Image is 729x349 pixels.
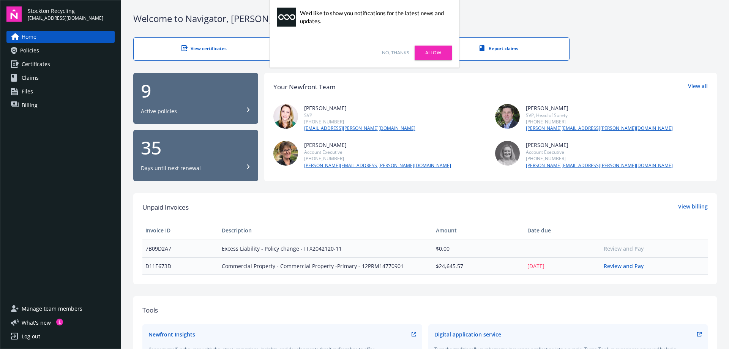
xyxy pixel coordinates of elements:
a: Billing [6,99,115,111]
div: [PHONE_NUMBER] [526,118,673,125]
span: Home [22,31,36,43]
th: Amount [433,221,524,240]
a: Policies [6,44,115,57]
span: Excess Liability - Policy change - FFX2042120-11 [222,245,429,253]
div: SVP [304,112,415,118]
td: $0.00 [433,240,524,257]
div: [PHONE_NUMBER] [526,155,673,162]
img: photo [495,104,520,129]
span: Certificates [22,58,50,70]
span: Stockton Recycling [28,7,103,15]
div: [PHONE_NUMBER] [304,118,415,125]
button: 9Active policies [133,73,258,124]
span: Claims [22,72,39,84]
a: View billing [678,202,708,212]
button: Stockton Recycling[EMAIL_ADDRESS][DOMAIN_NAME] [28,6,115,22]
button: 35Days until next renewal [133,130,258,181]
div: [PERSON_NAME] [526,141,673,149]
img: navigator-logo.svg [6,6,22,22]
a: Certificates [6,58,115,70]
th: Invoice ID [142,221,219,240]
div: 9 [141,82,251,100]
div: We'd like to show you notifications for the latest news and updates. [300,9,448,25]
div: [PERSON_NAME] [304,104,415,112]
div: [PERSON_NAME] [526,104,673,112]
td: 7B09D2A7 [142,240,219,257]
div: Report claims [444,45,554,52]
a: [PERSON_NAME][EMAIL_ADDRESS][PERSON_NAME][DOMAIN_NAME] [526,125,673,132]
img: photo [273,104,298,129]
span: Policies [20,44,39,57]
a: Allow [415,46,452,60]
div: 35 [141,139,251,157]
a: View all [688,82,708,92]
span: Billing [22,99,38,111]
span: [EMAIL_ADDRESS][DOMAIN_NAME] [28,15,103,22]
a: Report claims [428,37,570,61]
div: SVP, Head of Surety [526,112,673,118]
a: [PERSON_NAME][EMAIL_ADDRESS][PERSON_NAME][DOMAIN_NAME] [526,162,673,169]
a: Home [6,31,115,43]
th: Description [219,221,432,240]
a: View certificates [133,37,275,61]
th: Date due [524,221,601,240]
div: Account Executive [526,149,673,155]
img: photo [273,141,298,166]
a: [EMAIL_ADDRESS][PERSON_NAME][DOMAIN_NAME] [304,125,415,132]
div: View certificates [149,45,259,52]
div: [PERSON_NAME] [304,141,451,149]
span: Unpaid Invoices [142,202,189,212]
div: Days until next renewal [141,164,201,172]
img: photo [495,141,520,166]
a: Claims [6,72,115,84]
div: Active policies [141,107,177,115]
a: No, thanks [382,49,409,56]
div: [PHONE_NUMBER] [304,155,451,162]
a: [PERSON_NAME][EMAIL_ADDRESS][PERSON_NAME][DOMAIN_NAME] [304,162,451,169]
div: Account Executive [304,149,451,155]
div: Your Newfront Team [273,82,336,92]
span: Files [22,85,33,98]
a: Files [6,85,115,98]
div: Welcome to Navigator , [PERSON_NAME] [133,12,717,25]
